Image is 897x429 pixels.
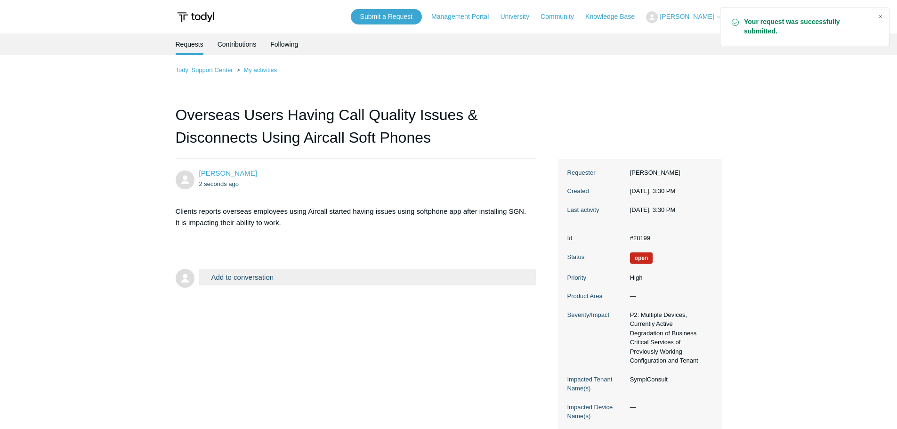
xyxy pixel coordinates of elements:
dt: Severity/Impact [567,310,625,320]
strong: Your request was successfully submitted. [744,17,870,36]
a: Knowledge Base [585,12,644,22]
h1: Overseas Users Having Call Quality Issues & Disconnects Using Aircall Soft Phones [176,104,536,159]
dd: [PERSON_NAME] [625,168,712,178]
dt: Status [567,252,625,262]
dd: #28199 [625,234,712,243]
dd: High [625,273,712,283]
time: 09/17/2025, 15:30 [630,206,676,213]
li: My activities [234,66,277,73]
a: Todyl Support Center [176,66,233,73]
dt: Id [567,234,625,243]
a: My activities [243,66,277,73]
dd: — [625,403,712,412]
a: Submit a Request [351,9,422,24]
dt: Impacted Device Name(s) [567,403,625,421]
dd: SymplConsult [625,375,712,384]
dt: Product Area [567,291,625,301]
dt: Requester [567,168,625,178]
span: We are working on a response for you [630,252,653,264]
button: Add to conversation [199,269,536,285]
a: Contributions [218,33,257,55]
a: [PERSON_NAME] [199,169,257,177]
p: Clients reports overseas employees using Aircall started having issues using softphone app after ... [176,206,527,228]
button: [PERSON_NAME] [646,11,721,23]
dt: Priority [567,273,625,283]
time: 09/17/2025, 15:30 [630,187,676,194]
dt: Last activity [567,205,625,215]
a: Management Portal [431,12,498,22]
img: Todyl Support Center Help Center home page [176,8,216,26]
a: Following [270,33,298,55]
a: Community [541,12,583,22]
dd: P2: Multiple Devices, Currently Active Degradation of Business Critical Services of Previously Wo... [625,310,712,365]
dd: — [625,291,712,301]
a: University [500,12,538,22]
time: 09/17/2025, 15:30 [199,180,239,187]
span: Brian Butterfield [199,169,257,177]
li: Todyl Support Center [176,66,235,73]
dt: Impacted Tenant Name(s) [567,375,625,393]
span: [PERSON_NAME] [660,13,714,20]
dt: Created [567,186,625,196]
div: Close [874,10,887,23]
li: Requests [176,33,203,55]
